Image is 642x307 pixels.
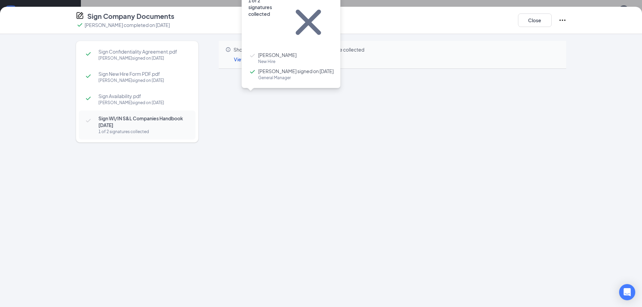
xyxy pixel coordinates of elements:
svg: Info [225,47,231,52]
h4: Sign Company Documents [87,11,174,21]
span: Sign WI/IN S&L Companies Handbook [DATE] [98,115,189,128]
svg: Ellipses [558,16,567,24]
button: Close [518,13,552,27]
p: [PERSON_NAME] completed on [DATE] [85,22,170,28]
div: Open Intercom Messenger [619,284,635,300]
span: [PERSON_NAME] signed on [DATE] [258,68,334,74]
div: [PERSON_NAME] signed on [DATE] [98,77,189,84]
svg: Checkmark [84,117,92,125]
svg: Checkmark [84,50,92,58]
svg: Checkmark [76,21,84,29]
svg: Checkmark [84,94,92,102]
svg: Checkmark [84,72,92,80]
div: 1 of 2 signatures collected [98,128,189,135]
span: Sign Confidentiality Agreement.pdf [98,48,189,55]
svg: Checkmark [248,68,256,76]
span: Sign Availability.pdf [98,93,189,99]
div: [PERSON_NAME] signed on [DATE] [98,99,189,106]
iframe: Sign WI/IN S&L Companies Handbook 1-1-22 [219,69,566,303]
span: Sign New Hire Form PDF.pdf [98,70,189,77]
span: [PERSON_NAME] [258,52,297,58]
span: General Manager [258,74,334,81]
span: Showing document preview until all signatures are collected [234,46,364,53]
div: [PERSON_NAME] signed on [DATE] [98,55,189,62]
span: View Signers [234,56,263,62]
svg: CompanyDocumentIcon [76,11,84,20]
span: New Hire [258,58,297,65]
svg: Checkmark [248,52,256,60]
